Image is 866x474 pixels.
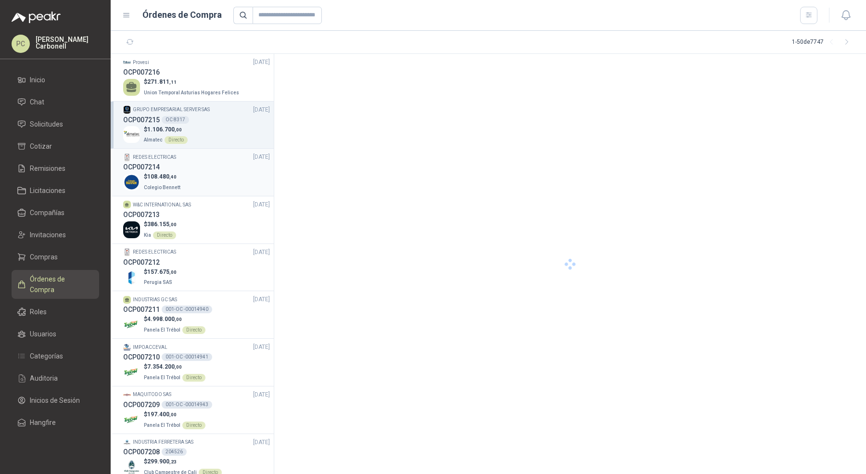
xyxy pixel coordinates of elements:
div: Directo [165,136,188,144]
a: Hangfire [12,413,99,432]
span: Panela El Trébol [144,423,180,428]
p: REDES ELECTRICAS [133,248,176,256]
div: 204526 [162,448,187,456]
span: Cotizar [30,141,52,152]
h3: OCP007216 [123,67,160,77]
span: 7.354.200 [147,363,182,370]
div: 001-OC -00014940 [162,306,212,313]
p: $ [144,220,177,229]
p: INDUSTRIAS GC SAS [133,296,177,304]
span: ,00 [175,317,182,322]
p: $ [144,362,205,372]
a: W&C INTERNATIONAL SAS[DATE] OCP007213Company Logo$386.155,00KiaDirecto [123,200,270,240]
span: Panela El Trébol [144,375,180,380]
span: [DATE] [253,200,270,209]
span: Union Temporal Asturias Hogares Felices [144,90,239,95]
span: Inicio [30,75,45,85]
a: Company LogoREDES ELECTRICAS[DATE] OCP007214Company Logo$108.480,40Colegio Bennett [123,153,270,192]
span: Kia [144,232,151,238]
p: W&C INTERNATIONAL SAS [133,201,191,209]
div: Directo [153,231,176,239]
h3: OCP007214 [123,162,160,172]
p: $ [144,268,177,277]
span: [DATE] [253,438,270,447]
div: Directo [182,374,205,382]
a: Solicitudes [12,115,99,133]
img: Company Logo [123,248,131,256]
a: Company LogoGRUPO EMPRESARIAL SERVER SAS[DATE] OCP007215OC 8317Company Logo$1.106.700,00AlmatecDi... [123,105,270,145]
span: 157.675 [147,269,177,275]
p: $ [144,457,222,466]
p: $ [144,410,205,419]
p: $ [144,125,188,134]
a: Remisiones [12,159,99,178]
p: Provesi [133,59,149,66]
div: 1 - 50 de 7747 [792,35,854,50]
a: Compras [12,248,99,266]
h3: OCP007208 [123,447,160,457]
span: [DATE] [253,248,270,257]
span: [DATE] [253,105,270,115]
p: $ [144,315,205,324]
span: 386.155 [147,221,177,228]
span: [DATE] [253,153,270,162]
div: OC 8317 [162,116,189,124]
div: Directo [182,326,205,334]
img: Company Logo [123,174,140,191]
img: Company Logo [123,221,140,238]
span: Invitaciones [30,230,66,240]
a: Usuarios [12,325,99,343]
span: Chat [30,97,44,107]
h3: OCP007209 [123,399,160,410]
img: Company Logo [123,154,131,161]
div: 001-OC -00014941 [162,353,212,361]
a: Roles [12,303,99,321]
img: Company Logo [123,126,140,143]
span: Auditoria [30,373,58,384]
h3: OCP007212 [123,257,160,268]
span: Colegio Bennett [144,185,180,190]
span: Panela El Trébol [144,327,180,333]
a: Órdenes de Compra [12,270,99,299]
p: $ [144,77,241,87]
h1: Órdenes de Compra [142,8,222,22]
span: [DATE] [253,343,270,352]
span: ,00 [169,412,177,417]
span: 271.811 [147,78,177,85]
span: ,23 [169,459,177,464]
a: Invitaciones [12,226,99,244]
h3: OCP007210 [123,352,160,362]
p: GRUPO EMPRESARIAL SERVER SAS [133,106,210,114]
span: 4.998.000 [147,316,182,322]
img: Company Logo [123,438,131,446]
a: Company LogoIMPOACCEVAL[DATE] OCP007210001-OC -00014941Company Logo$7.354.200,00Panela El TrébolD... [123,343,270,382]
span: ,40 [169,174,177,179]
a: Company LogoMAQUITODO SAS[DATE] OCP007209001-OC -00014943Company Logo$197.400,00Panela El TrébolD... [123,390,270,430]
a: Company LogoREDES ELECTRICAS[DATE] OCP007212Company Logo$157.675,00Perugia SAS [123,248,270,287]
span: ,11 [169,79,177,85]
a: Inicios de Sesión [12,391,99,410]
span: 1.106.700 [147,126,182,133]
p: REDES ELECTRICAS [133,154,176,161]
span: Hangfire [30,417,56,428]
a: Chat [12,93,99,111]
span: Almatec [144,137,163,142]
img: Company Logo [123,106,131,114]
span: Solicitudes [30,119,63,129]
span: Roles [30,307,47,317]
span: ,00 [175,127,182,132]
a: Cotizar [12,137,99,155]
span: [DATE] [253,58,270,67]
span: 197.400 [147,411,177,418]
span: Licitaciones [30,185,65,196]
span: Usuarios [30,329,56,339]
div: PC [12,35,30,53]
p: IMPOACCEVAL [133,344,167,351]
span: [DATE] [253,390,270,399]
img: Company Logo [123,411,140,428]
span: Inicios de Sesión [30,395,80,406]
span: 108.480 [147,173,177,180]
p: INDUSTRIA FERRETERA SAS [133,438,193,446]
span: Perugia SAS [144,280,172,285]
img: Company Logo [123,58,131,66]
